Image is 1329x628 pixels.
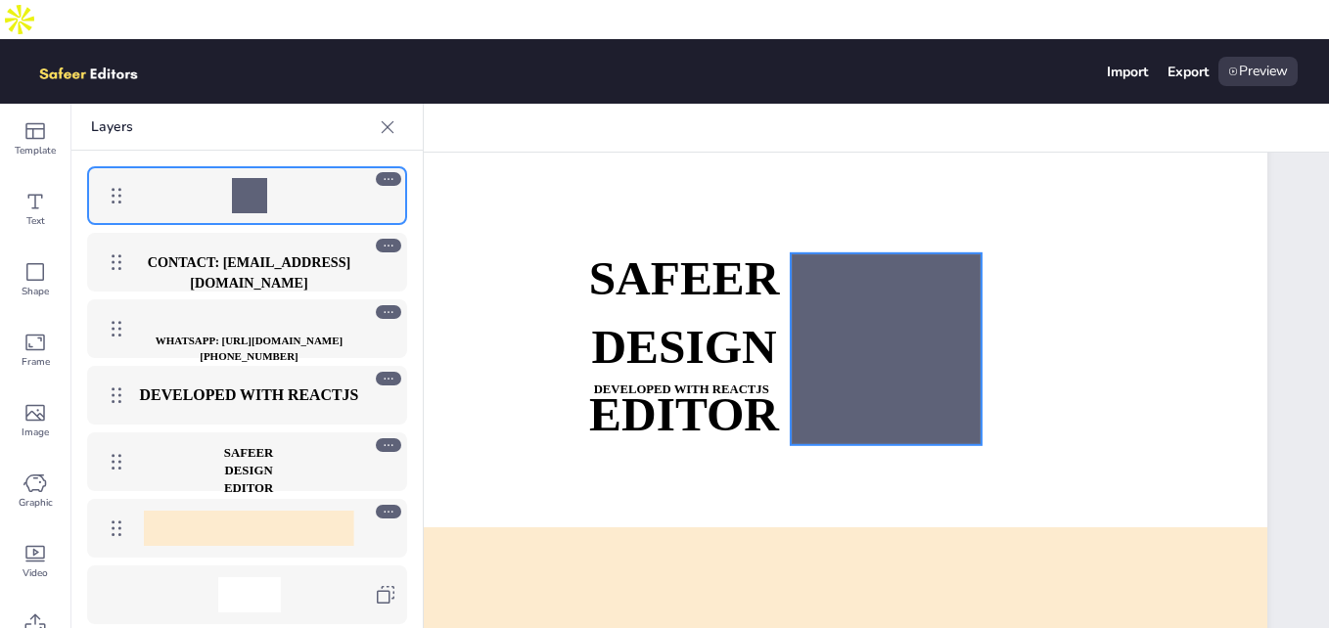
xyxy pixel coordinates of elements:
[224,446,274,460] strong: SAFEER
[140,386,359,404] strong: DEVELOPED WITH REACTJS
[588,252,779,305] strong: SAFEER
[19,495,53,511] span: Graphic
[22,354,50,370] span: Frame
[15,143,56,158] span: Template
[26,213,45,229] span: Text
[589,320,779,440] strong: DESIGN EDITOR
[1218,57,1298,86] div: Preview
[224,464,273,495] strong: DESIGN EDITOR
[87,432,407,491] div: SAFEERDESIGN EDITOR
[91,104,372,151] p: Layers
[22,425,49,440] span: Image
[23,565,48,581] span: Video
[156,335,343,363] strong: WHATSAPP: [URL][DOMAIN_NAME][PHONE_NUMBER]
[593,382,768,396] strong: DEVELOPED WITH REACTJS
[148,255,351,292] strong: CONTACT: [EMAIL_ADDRESS][DOMAIN_NAME]
[1107,63,1148,81] div: Import
[1168,63,1209,81] div: Export
[22,284,49,299] span: Shape
[31,57,166,86] img: logo.png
